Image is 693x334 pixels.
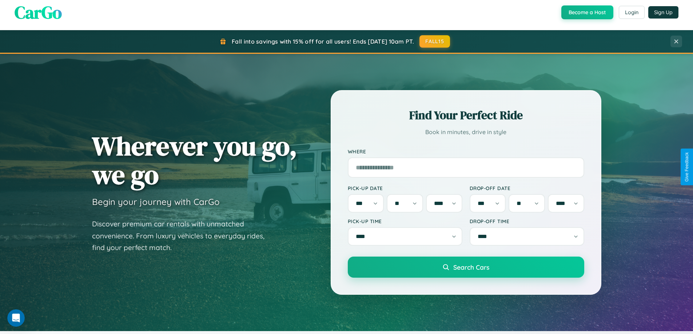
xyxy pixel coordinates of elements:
label: Drop-off Time [470,218,584,224]
button: Search Cars [348,257,584,278]
span: CarGo [15,0,62,24]
label: Drop-off Date [470,185,584,191]
div: Give Feedback [684,152,689,182]
label: Pick-up Time [348,218,462,224]
button: FALL15 [419,35,450,48]
button: Sign Up [648,6,678,19]
iframe: Intercom live chat [7,309,25,327]
label: Where [348,148,584,154]
h3: Begin your journey with CarGo [92,196,220,207]
p: Discover premium car rentals with unmatched convenience. From luxury vehicles to everyday rides, ... [92,218,274,254]
label: Pick-up Date [348,185,462,191]
span: Search Cars [453,263,489,271]
h2: Find Your Perfect Ride [348,107,584,123]
h1: Wherever you go, we go [92,132,297,189]
button: Become a Host [561,5,613,19]
button: Login [619,6,645,19]
span: Fall into savings with 15% off for all users! Ends [DATE] 10am PT. [232,38,414,45]
p: Book in minutes, drive in style [348,127,584,137]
